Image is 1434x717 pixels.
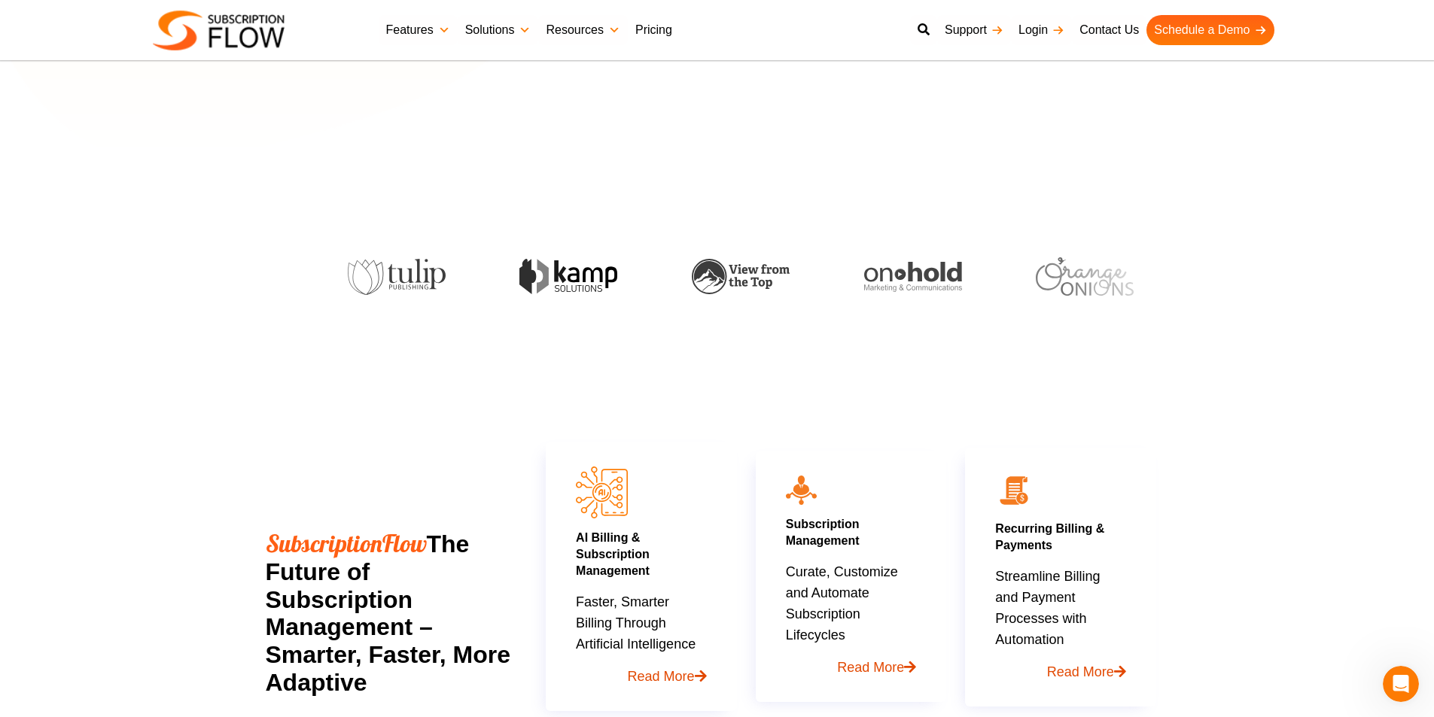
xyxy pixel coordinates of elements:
a: Recurring Billing & Payments [995,522,1104,551]
img: view-from-the-top [691,259,789,294]
img: AI Billing & Subscription Managements [576,466,628,518]
a: Login [1011,15,1072,45]
p: Curate, Customize and Automate Subscription Lifecycles [786,561,916,678]
a: Subscription Management [786,518,860,547]
a: AI Billing & Subscription Management [576,531,650,577]
span: SubscriptionFlow [266,528,427,558]
img: icon10 [786,475,817,504]
a: Resources [538,15,627,45]
a: Features [379,15,458,45]
img: tulip-publishing [347,259,445,295]
a: Pricing [628,15,680,45]
a: Solutions [458,15,539,45]
a: Support [937,15,1011,45]
img: onhold-marketing [863,262,961,292]
p: Faster, Smarter Billing Through Artificial Intelligence [576,591,706,687]
p: Streamline Billing and Payment Processes with Automation [995,566,1125,682]
img: orange-onions [1035,257,1133,296]
img: kamp-solution [519,259,617,294]
a: Schedule a Demo [1146,15,1274,45]
img: Subscriptionflow [153,11,285,50]
a: Read More [576,655,706,687]
img: 02 [995,472,1033,509]
iframe: Intercom live chat [1383,666,1419,702]
a: Read More [786,646,916,678]
a: Contact Us [1072,15,1146,45]
a: Read More [995,650,1125,682]
h2: The Future of Subscription Management – Smarter, Faster, More Adaptive [266,530,518,697]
